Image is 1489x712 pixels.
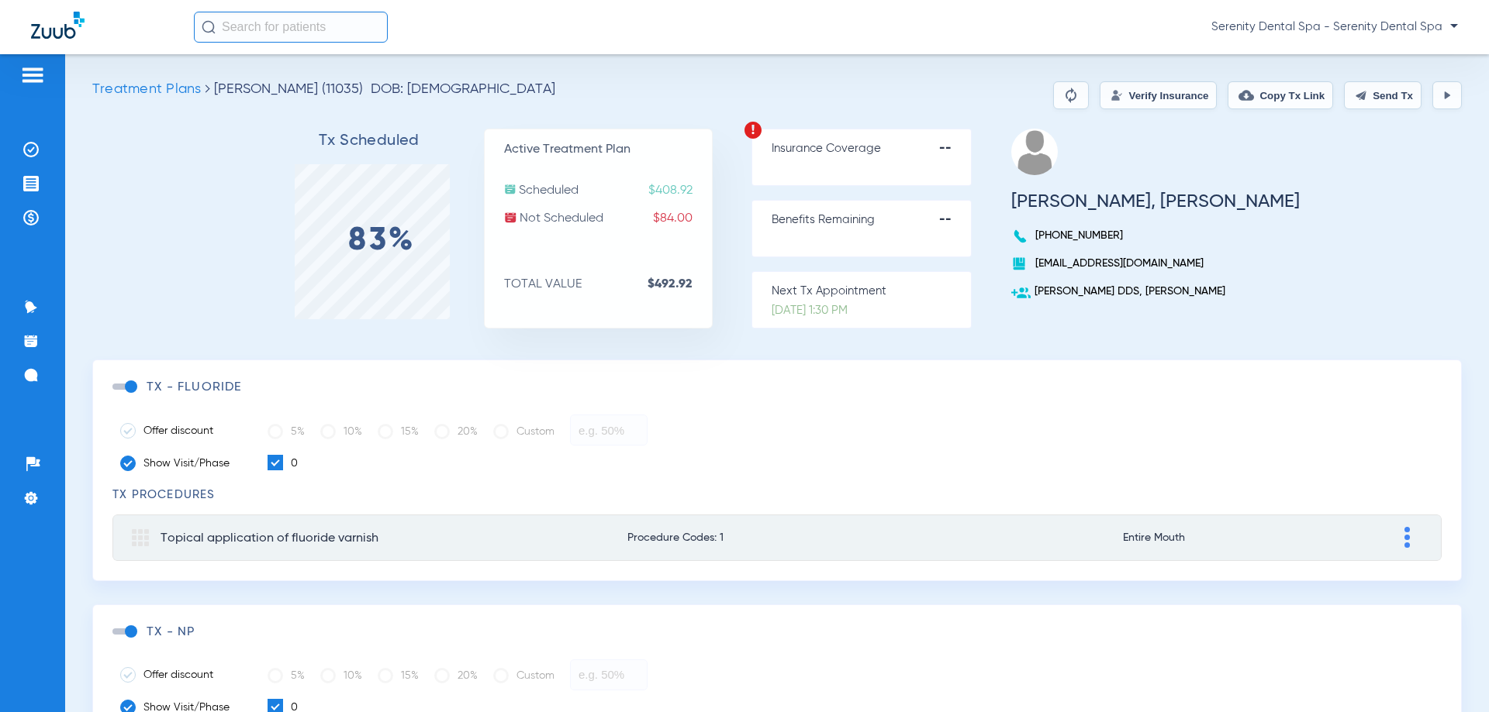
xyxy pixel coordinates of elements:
img: Reparse [1062,86,1080,105]
strong: $492.92 [648,277,712,292]
label: Offer discount [120,423,244,439]
img: send.svg [1355,89,1367,101]
h3: [PERSON_NAME], [PERSON_NAME] [1011,194,1300,209]
p: TOTAL VALUE [504,277,712,292]
label: Offer discount [120,667,244,683]
p: Scheduled [504,183,712,198]
label: 15% [378,416,419,447]
label: Show Visit/Phase [120,456,244,471]
span: Treatment Plans [92,82,201,96]
button: Verify Insurance [1100,81,1217,109]
p: Active Treatment Plan [504,142,712,157]
label: 5% [268,416,305,447]
mat-expansion-panel-header: Topical application of fluoride varnishProcedure Codes: 1Entire Mouth [112,514,1442,561]
img: not-scheduled.svg [504,211,517,224]
img: book.svg [1011,256,1027,271]
span: Entire Mouth [1123,532,1288,543]
label: Custom [493,660,554,691]
p: [EMAIL_ADDRESS][DOMAIN_NAME] [1011,256,1300,271]
label: 15% [378,660,419,691]
h3: TX Procedures [112,487,1442,503]
span: DOB: [DEMOGRAPHIC_DATA] [371,81,555,97]
label: 0 [268,455,298,472]
img: group-dot-blue.svg [1404,527,1410,548]
span: $84.00 [653,211,712,226]
p: [PERSON_NAME] DDS, [PERSON_NAME] [1011,284,1300,299]
span: [PERSON_NAME] (11035) [214,82,363,96]
img: group.svg [132,529,149,546]
label: Custom [493,416,554,447]
img: add-user.svg [1011,284,1031,303]
p: Not Scheduled [504,211,712,226]
img: profile.png [1011,129,1058,175]
p: [PHONE_NUMBER] [1011,228,1300,243]
img: hamburger-icon [20,66,45,84]
img: scheduled.svg [504,183,516,195]
input: e.g. 50% [570,414,648,445]
img: Verify Insurance [1111,89,1123,101]
h3: Tx Scheduled [255,133,484,149]
h3: TX - np [147,624,195,640]
span: Topical application of fluoride varnish [161,532,378,545]
h3: TX - fluoride [147,380,242,395]
input: e.g. 50% [570,659,648,690]
label: 20% [434,660,478,691]
img: warning.svg [744,121,762,139]
span: Serenity Dental Spa - Serenity Dental Spa [1211,19,1458,35]
p: Benefits Remaining [772,212,971,228]
strong: -- [939,141,971,157]
label: 5% [268,660,305,691]
button: Copy Tx Link [1228,81,1333,109]
img: Search Icon [202,20,216,34]
label: 10% [320,660,362,691]
span: Procedure Codes: 1 [627,532,1013,543]
img: play.svg [1441,89,1453,101]
img: Zuub Logo [31,12,85,39]
p: Next Tx Appointment [772,284,971,299]
img: link-copy.png [1239,88,1254,103]
strong: -- [939,212,971,228]
label: 10% [320,416,362,447]
label: 20% [434,416,478,447]
p: [DATE] 1:30 PM [772,303,971,318]
span: $408.92 [648,183,712,198]
input: Search for patients [194,12,388,43]
label: 83% [348,233,416,249]
p: Insurance Coverage [772,141,971,157]
img: voice-call-b.svg [1011,228,1031,245]
button: Send Tx [1344,81,1422,109]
